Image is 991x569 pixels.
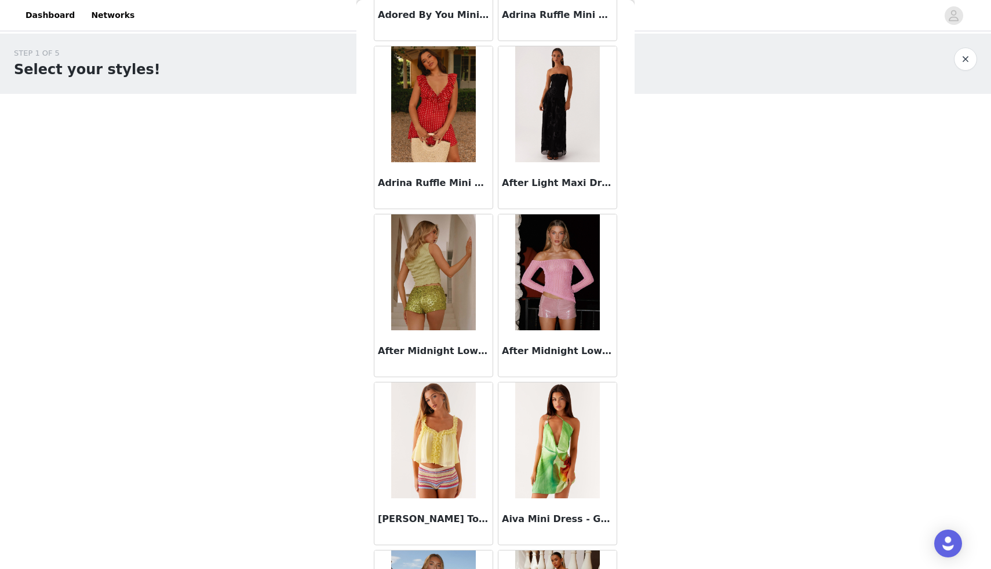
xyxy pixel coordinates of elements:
img: After Light Maxi Dress - Black [515,46,599,162]
h3: After Midnight Low Rise Sequin Mini Shorts - Pink [502,344,613,358]
div: avatar [948,6,959,25]
h3: Adrina Ruffle Mini Dress - Pink Flower [502,8,613,22]
img: Adrina Ruffle Mini Dress - Red Polka Dot [391,46,475,162]
h3: [PERSON_NAME] Top - Yellow [378,512,489,526]
img: After Midnight Low Rise Sequin Mini Shorts - Pink [515,214,599,330]
img: Aimee Top - Yellow [391,382,475,498]
div: Open Intercom Messenger [934,530,962,557]
img: After Midnight Low Rise Sequin Mini Shorts - Olive [391,214,475,330]
h3: Adored By You Mini Skirt - Fuchsia [378,8,489,22]
h3: After Light Maxi Dress - Black [502,176,613,190]
h3: Adrina Ruffle Mini Dress - Red Polka Dot [378,176,489,190]
h3: After Midnight Low Rise Sequin Mini Shorts - Olive [378,344,489,358]
a: Networks [84,2,141,28]
a: Dashboard [19,2,82,28]
h3: Aiva Mini Dress - Green Floral [502,512,613,526]
h1: Select your styles! [14,59,161,80]
div: STEP 1 OF 5 [14,48,161,59]
img: Aiva Mini Dress - Green Floral [515,382,599,498]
